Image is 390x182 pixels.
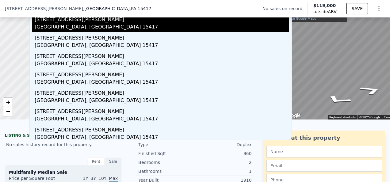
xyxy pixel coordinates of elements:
[35,42,289,50] div: [GEOGRAPHIC_DATA], [GEOGRAPHIC_DATA] 15417
[35,78,289,87] div: [GEOGRAPHIC_DATA], [GEOGRAPHIC_DATA] 15417
[282,112,302,119] img: Google
[262,6,307,12] div: No sales on record
[138,159,195,165] div: Bedrooms
[282,112,302,119] a: Open this area in Google Maps (opens a new window)
[195,142,252,148] div: Duplex
[109,176,118,182] span: Max
[266,146,382,157] input: Name
[315,93,361,107] path: Go South, 17th St
[138,142,195,148] div: Type
[266,160,382,172] input: Email
[138,168,195,174] div: Bathrooms
[87,157,105,165] div: Rent
[195,159,252,165] div: 2
[83,6,151,12] span: , [GEOGRAPHIC_DATA]
[35,134,289,142] div: [GEOGRAPHIC_DATA], [GEOGRAPHIC_DATA] 15417
[346,3,368,14] button: SAVE
[130,6,151,11] span: , PA 15417
[98,176,106,181] span: 10Y
[105,157,122,165] div: Sale
[35,97,289,105] div: [GEOGRAPHIC_DATA], [GEOGRAPHIC_DATA] 15417
[35,69,289,78] div: [STREET_ADDRESS][PERSON_NAME]
[83,176,88,181] span: 1Y
[5,139,122,150] div: No sales history record for this property.
[9,169,118,175] div: Multifamily Median Sale
[35,23,289,32] div: [GEOGRAPHIC_DATA], [GEOGRAPHIC_DATA] 15417
[195,150,252,157] div: 960
[3,107,13,116] a: Zoom out
[35,124,289,134] div: [STREET_ADDRESS][PERSON_NAME]
[3,98,13,107] a: Zoom in
[35,87,289,97] div: [STREET_ADDRESS][PERSON_NAME]
[35,60,289,69] div: [GEOGRAPHIC_DATA], [GEOGRAPHIC_DATA] 15417
[283,17,316,21] a: View on Google Maps
[35,105,289,115] div: [STREET_ADDRESS][PERSON_NAME]
[359,116,380,119] span: © 2025 Google
[5,133,122,139] div: LISTING & SALE HISTORY
[195,168,252,174] div: 1
[6,108,10,115] span: −
[312,9,336,15] span: Lotside ARV
[6,98,10,106] span: +
[266,134,382,142] div: Ask about this property
[35,13,289,23] div: [STREET_ADDRESS][PERSON_NAME]
[138,150,195,157] div: Finished Sqft
[313,3,336,8] span: $119,000
[5,6,83,12] span: [STREET_ADDRESS][PERSON_NAME]
[35,115,289,124] div: [GEOGRAPHIC_DATA], [GEOGRAPHIC_DATA] 15417
[91,176,96,181] span: 3Y
[35,32,289,42] div: [STREET_ADDRESS][PERSON_NAME]
[35,50,289,60] div: [STREET_ADDRESS][PERSON_NAME]
[373,2,385,15] button: Show Options
[329,115,356,119] button: Keyboard shortcuts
